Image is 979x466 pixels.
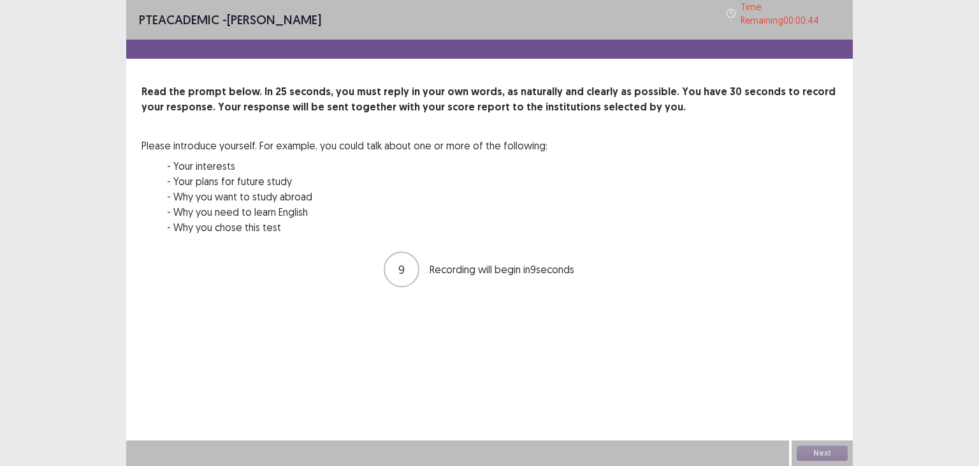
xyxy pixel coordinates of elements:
p: - Your plans for future study [167,174,548,189]
p: Please introduce yourself. For example, you could talk about one or more of the following: [141,138,548,153]
p: - Why you want to study abroad [167,189,548,204]
p: Recording will begin in 9 seconds [430,262,595,277]
p: 9 [398,261,405,278]
p: - [PERSON_NAME] [139,10,321,29]
p: Read the prompt below. In 25 seconds, you must reply in your own words, as naturally and clearly ... [141,84,838,115]
p: - Why you chose this test [167,220,548,235]
p: - Why you need to learn English [167,204,548,220]
span: PTE academic [139,11,219,27]
p: - Your interests [167,158,548,174]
